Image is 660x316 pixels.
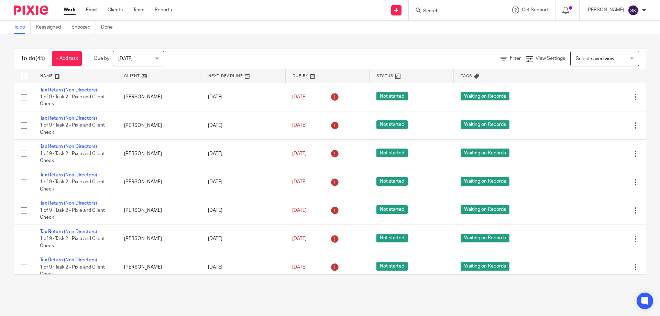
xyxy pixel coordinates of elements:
[101,21,118,34] a: Done
[40,208,105,220] span: 1 of 9 · Task 2 - Pixie and Client Check
[133,7,144,13] a: Team
[586,7,624,13] p: [PERSON_NAME]
[461,149,509,157] span: Waiting on Records
[201,83,285,111] td: [DATE]
[40,179,105,192] span: 1 of 9 · Task 2 - Pixie and Client Check
[117,111,201,139] td: [PERSON_NAME]
[292,236,307,241] span: [DATE]
[461,234,509,242] span: Waiting on Records
[40,88,97,92] a: Tax Return (Non Directors)
[52,51,82,66] a: + Add task
[376,262,408,271] span: Not started
[201,225,285,253] td: [DATE]
[292,123,307,128] span: [DATE]
[376,234,408,242] span: Not started
[576,56,614,61] span: Select saved view
[376,205,408,214] span: Not started
[36,21,66,34] a: Reassigned
[461,92,509,100] span: Waiting on Records
[461,205,509,214] span: Waiting on Records
[522,8,548,12] span: Get Support
[117,140,201,168] td: [PERSON_NAME]
[118,56,133,61] span: [DATE]
[86,7,97,13] a: Email
[376,120,408,129] span: Not started
[40,144,97,149] a: Tax Return (Non Directors)
[40,151,105,163] span: 1 of 9 · Task 2 - Pixie and Client Check
[422,8,484,14] input: Search
[40,123,105,135] span: 1 of 9 · Task 2 - Pixie and Client Check
[108,7,123,13] a: Clients
[40,201,97,206] a: Tax Return (Non Directors)
[376,92,408,100] span: Not started
[201,168,285,196] td: [DATE]
[461,177,509,186] span: Waiting on Records
[376,177,408,186] span: Not started
[40,173,97,177] a: Tax Return (Non Directors)
[461,120,509,129] span: Waiting on Records
[117,196,201,225] td: [PERSON_NAME]
[14,6,48,15] img: Pixie
[292,179,307,184] span: [DATE]
[292,95,307,99] span: [DATE]
[628,5,639,16] img: svg%3E
[40,265,105,277] span: 1 of 9 · Task 2 - Pixie and Client Check
[40,116,97,121] a: Tax Return (Non Directors)
[21,55,45,62] h1: To do
[40,236,105,248] span: 1 of 9 · Task 2 - Pixie and Client Check
[117,253,201,281] td: [PERSON_NAME]
[461,262,509,271] span: Waiting on Records
[40,229,97,234] a: Tax Return (Non Directors)
[14,21,31,34] a: To do
[94,55,109,62] p: Due by
[201,140,285,168] td: [DATE]
[71,21,96,34] a: Snoozed
[292,265,307,270] span: [DATE]
[510,56,521,61] span: Filter
[461,74,472,78] span: Tags
[201,111,285,139] td: [DATE]
[64,7,76,13] a: Work
[292,208,307,213] span: [DATE]
[201,196,285,225] td: [DATE]
[292,151,307,156] span: [DATE]
[376,149,408,157] span: Not started
[155,7,172,13] a: Reports
[117,225,201,253] td: [PERSON_NAME]
[117,83,201,111] td: [PERSON_NAME]
[117,168,201,196] td: [PERSON_NAME]
[40,95,105,107] span: 1 of 9 · Task 2 - Pixie and Client Check
[40,258,97,262] a: Tax Return (Non Directors)
[536,56,565,61] span: View Settings
[35,56,45,61] span: (45)
[201,253,285,281] td: [DATE]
